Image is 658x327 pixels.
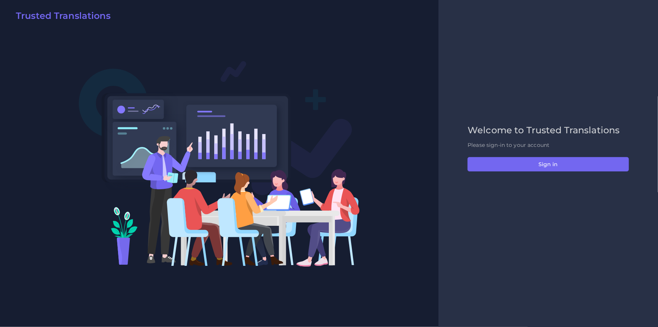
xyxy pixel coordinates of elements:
img: Login V2 [78,60,360,267]
h2: Trusted Translations [16,11,110,22]
h2: Welcome to Trusted Translations [468,125,629,136]
a: Trusted Translations [11,11,110,24]
p: Please sign-in to your account [468,141,629,149]
button: Sign in [468,157,629,171]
